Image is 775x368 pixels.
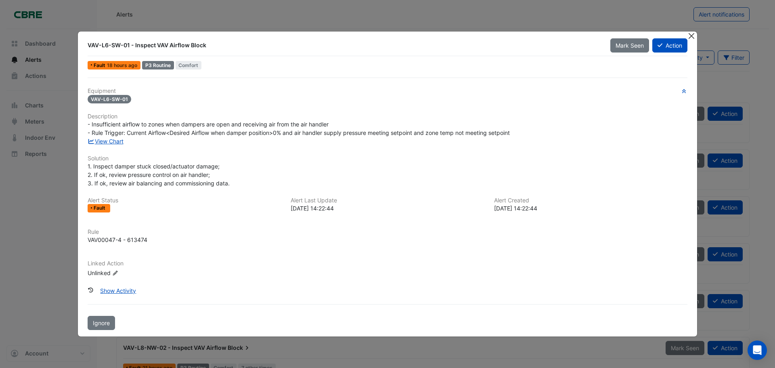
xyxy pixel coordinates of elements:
span: Comfort [176,61,202,69]
span: Mon 15-Sep-2025 14:22 AEST [107,62,137,68]
span: - Insufficient airflow to zones when dampers are open and receiving air from the air handler - Ru... [88,121,510,136]
div: Open Intercom Messenger [748,341,767,360]
span: Fault [94,63,107,68]
span: Mark Seen [616,42,644,49]
h6: Alert Last Update [291,197,484,204]
h6: Description [88,113,687,120]
span: VAV-L6-SW-01 [88,95,131,103]
fa-icon: Edit Linked Action [112,270,118,276]
button: Mark Seen [610,38,649,53]
button: Show Activity [95,284,141,298]
a: View Chart [88,138,124,145]
div: Unlinked [88,268,184,277]
div: VAV00047-4 - 613474 [88,236,147,244]
div: P3 Routine [142,61,174,69]
div: [DATE] 14:22:44 [291,204,484,212]
span: Fault [94,206,107,210]
span: 1. Inspect damper stuck closed/actuator damage; 2. If ok, review pressure control on air handler;... [88,163,230,187]
div: VAV-L6-SW-01 - Inspect VAV Airflow Block [88,41,601,49]
button: Close [687,32,695,40]
button: Action [652,38,687,53]
h6: Alert Status [88,197,281,204]
div: [DATE] 14:22:44 [494,204,687,212]
h6: Solution [88,155,687,162]
span: Ignore [93,320,110,326]
h6: Alert Created [494,197,687,204]
h6: Equipment [88,88,687,95]
h6: Rule [88,229,687,236]
button: Ignore [88,316,115,330]
h6: Linked Action [88,260,687,267]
